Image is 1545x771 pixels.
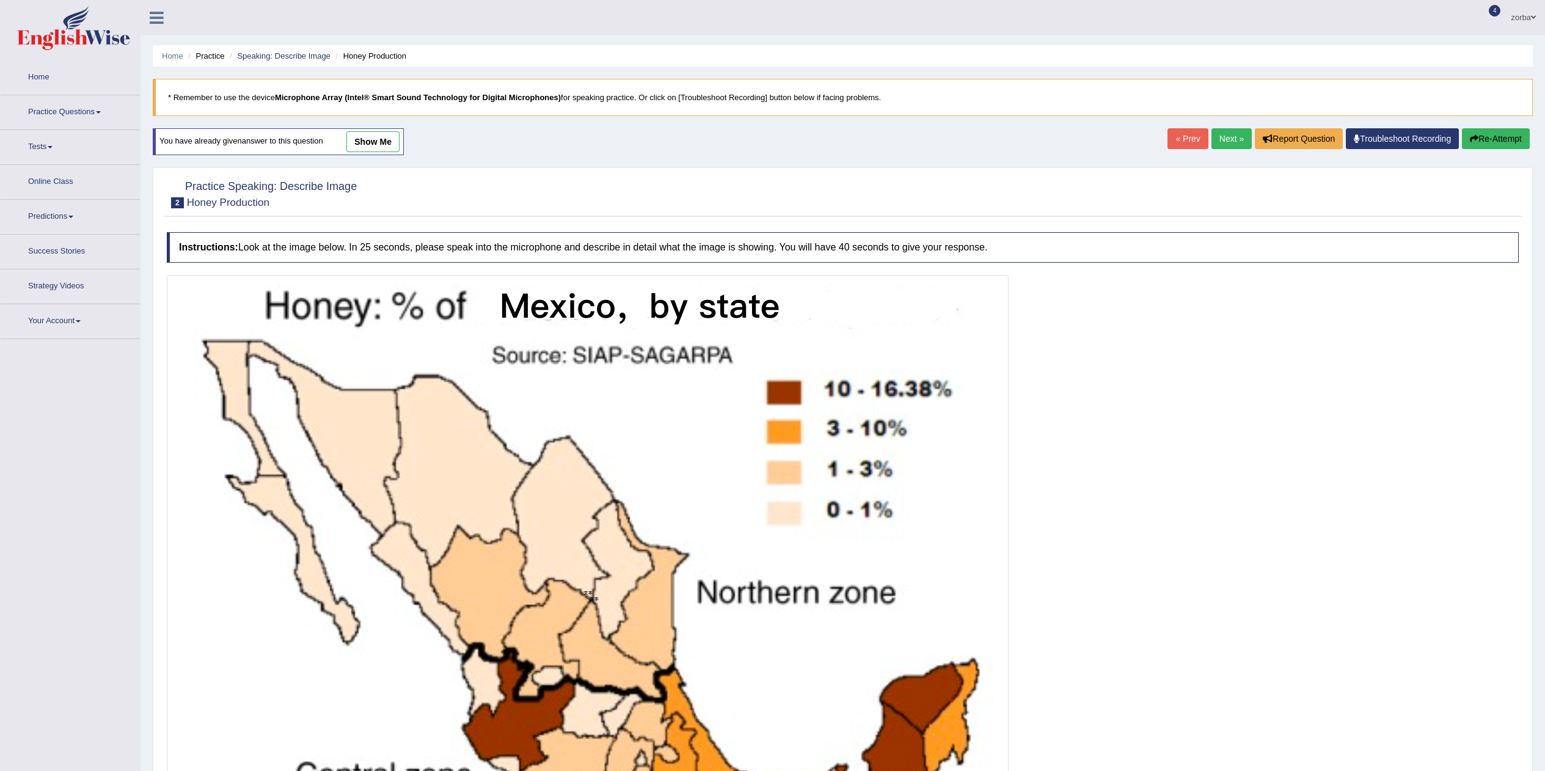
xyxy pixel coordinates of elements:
[153,128,404,155] div: You have already given answer to this question
[1211,128,1252,149] a: Next »
[1,269,140,300] a: Strategy Videos
[1167,128,1208,149] a: « Prev
[185,50,224,62] li: Practice
[346,131,400,152] a: show me
[1,165,140,195] a: Online Class
[1489,5,1501,16] span: 4
[1,95,140,126] a: Practice Questions
[1,304,140,335] a: Your Account
[1,200,140,230] a: Predictions
[167,232,1519,263] h4: Look at the image below. In 25 seconds, please speak into the microphone and describe in detail w...
[171,197,184,208] span: 2
[187,197,269,208] small: Honey Production
[1255,128,1343,149] button: Report Question
[162,51,183,60] a: Home
[275,93,561,102] b: Microphone Array (Intel® Smart Sound Technology for Digital Microphones)
[1,60,140,91] a: Home
[1,130,140,161] a: Tests
[237,51,330,60] a: Speaking: Describe Image
[1346,128,1459,149] a: Troubleshoot Recording
[179,242,238,252] b: Instructions:
[167,178,357,208] h2: Practice Speaking: Describe Image
[1462,128,1530,149] button: Re-Attempt
[1,235,140,265] a: Success Stories
[153,79,1533,116] blockquote: * Remember to use the device for speaking practice. Or click on [Troubleshoot Recording] button b...
[332,50,406,62] li: Honey Production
